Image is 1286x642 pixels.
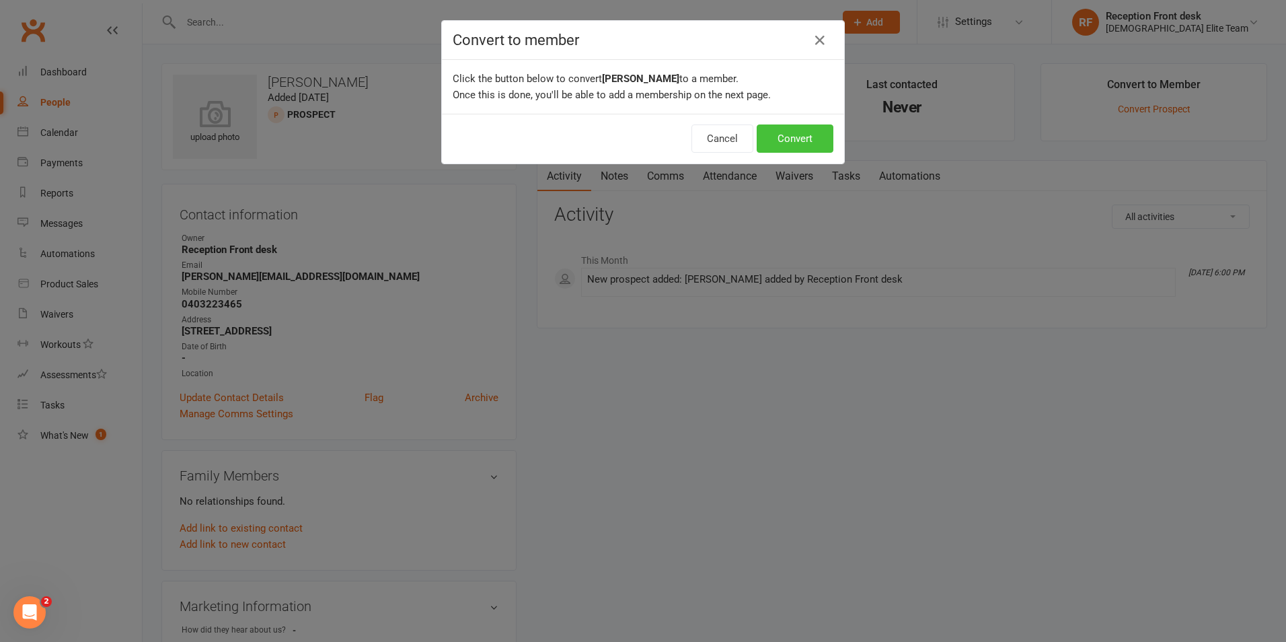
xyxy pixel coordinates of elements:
button: Cancel [691,124,753,153]
b: [PERSON_NAME] [602,73,679,85]
button: Close [809,30,831,51]
iframe: Intercom live chat [13,596,46,629]
div: Click the button below to convert to a member. Once this is done, you'll be able to add a members... [442,60,844,114]
button: Convert [757,124,833,153]
h4: Convert to member [453,32,833,48]
span: 2 [41,596,52,607]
